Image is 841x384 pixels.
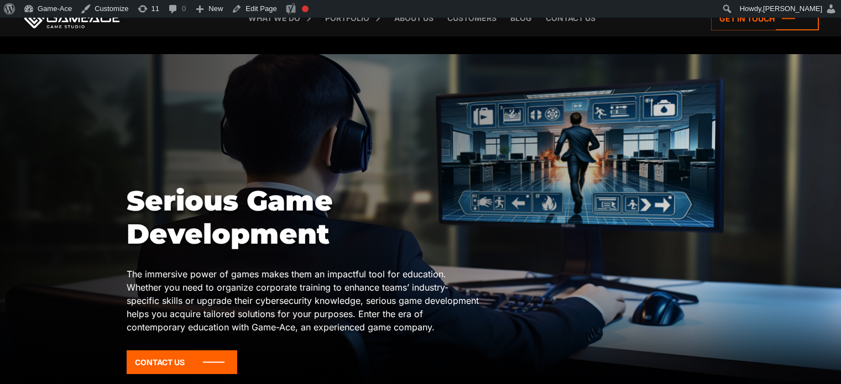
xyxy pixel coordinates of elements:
[127,350,237,374] a: Contact Us
[302,6,309,12] div: Focus keyphrase not set
[711,7,819,30] a: Get in touch
[127,185,479,251] h1: Serious Game Development
[763,4,822,13] span: [PERSON_NAME]
[127,267,479,334] p: The immersive power of games makes them an impactful tool for education. Whether you need to orga...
